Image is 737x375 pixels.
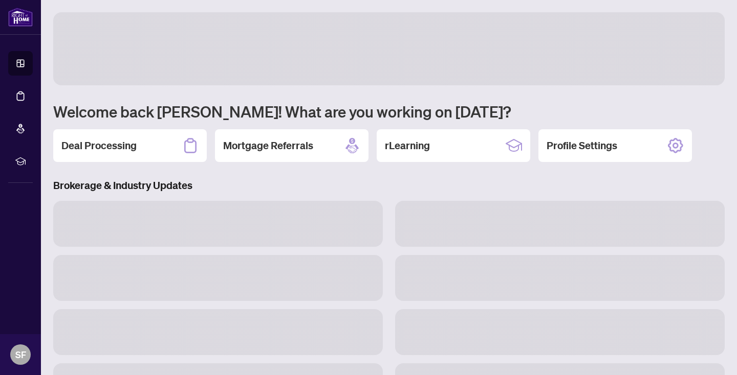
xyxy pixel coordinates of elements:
span: SF [15,347,26,362]
h3: Brokerage & Industry Updates [53,178,725,193]
h2: Deal Processing [61,138,137,153]
img: logo [8,8,33,27]
h2: Profile Settings [547,138,617,153]
h2: rLearning [385,138,430,153]
h1: Welcome back [PERSON_NAME]! What are you working on [DATE]? [53,102,725,121]
h2: Mortgage Referrals [223,138,313,153]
